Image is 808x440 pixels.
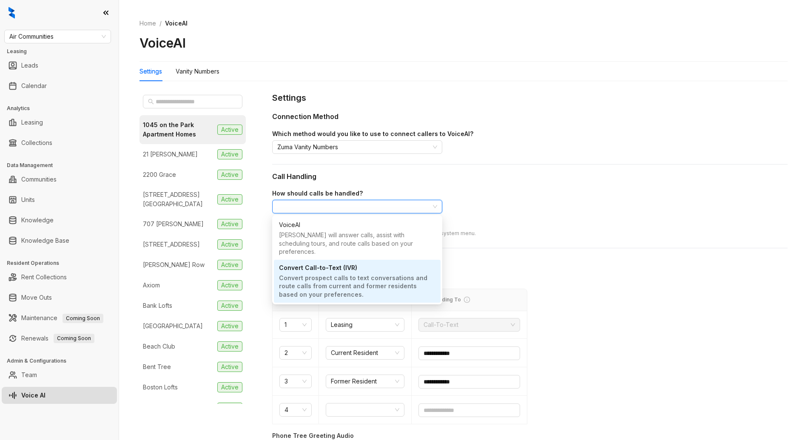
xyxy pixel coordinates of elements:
[217,149,242,159] span: Active
[143,342,175,351] div: Beach Club
[2,191,117,208] li: Units
[54,334,94,343] span: Coming Soon
[285,375,307,388] span: 3
[217,170,242,180] span: Active
[272,129,788,139] div: Which method would you like to use to connect callers to VoiceAI?
[21,57,38,74] a: Leads
[143,383,178,392] div: Boston Lofts
[21,171,57,188] a: Communities
[279,231,435,258] div: [PERSON_NAME] will answer calls, assist with scheduling tours, and route calls based on your pref...
[165,20,188,27] span: VoiceAI
[139,35,186,51] h2: VoiceAI
[331,318,399,331] span: Leasing
[424,318,515,331] span: Call-To-Text
[217,219,242,229] span: Active
[277,200,437,213] span: Convert Call-to-Text (IVR)
[2,77,117,94] li: Calendar
[21,330,94,347] a: RenewalsComing Soon
[2,134,117,151] li: Collections
[272,91,788,105] div: Settings
[7,105,119,112] h3: Analytics
[2,330,117,347] li: Renewals
[331,346,399,359] span: Current Resident
[21,114,43,131] a: Leasing
[217,280,242,290] span: Active
[7,259,119,267] h3: Resident Operations
[217,260,242,270] span: Active
[331,375,399,388] span: Former Resident
[217,382,242,392] span: Active
[285,346,307,359] span: 2
[21,212,54,229] a: Knowledge
[217,403,242,413] span: Active
[143,281,160,290] div: Axiom
[143,219,204,229] div: 707 [PERSON_NAME]
[2,212,117,229] li: Knowledge
[139,67,162,76] div: Settings
[279,274,435,301] div: Convert prospect calls to text conversations and route calls from current and former residents ba...
[217,362,242,372] span: Active
[143,301,172,310] div: Bank Lofts
[21,289,52,306] a: Move Outs
[285,318,307,331] span: 1
[2,366,117,383] li: Team
[143,170,176,179] div: 2200 Grace
[272,111,788,122] div: Connection Method
[9,30,106,43] span: Air Communities
[274,217,441,260] div: VoiceAI
[2,171,117,188] li: Communities
[2,309,117,326] li: Maintenance
[143,321,203,331] div: [GEOGRAPHIC_DATA]
[21,387,46,404] a: Voice AI
[285,403,307,416] span: 4
[7,162,119,169] h3: Data Management
[176,67,219,76] div: Vanity Numbers
[2,57,117,74] li: Leads
[143,240,200,249] div: [STREET_ADDRESS]
[21,269,67,286] a: Rent Collections
[143,150,198,159] div: 21 [PERSON_NAME]
[143,260,205,270] div: [PERSON_NAME] Row
[217,194,242,204] span: Active
[217,301,242,311] span: Active
[7,357,119,365] h3: Admin & Configurations
[272,255,788,266] div: Phone Tree Settings
[217,341,242,352] span: Active
[7,48,119,55] h3: Leasing
[2,289,117,306] li: Move Outs
[272,171,788,182] div: Call Handling
[272,189,788,198] div: How should calls be handled?
[21,77,47,94] a: Calendar
[279,220,435,230] div: VoiceAI
[21,366,37,383] a: Team
[9,7,15,19] img: logo
[279,263,435,273] div: Convert Call-to-Text (IVR)
[274,260,441,303] div: Convert Call-to-Text (IVR)
[159,19,162,28] li: /
[277,141,437,153] span: Zuma Vanity Numbers
[2,269,117,286] li: Rent Collections
[217,125,242,135] span: Active
[143,362,171,372] div: Bent Tree
[138,19,158,28] a: Home
[2,232,117,249] li: Knowledge Base
[143,120,214,139] div: 1045 on the Park Apartment Homes
[63,314,103,323] span: Coming Soon
[217,239,242,250] span: Active
[2,114,117,131] li: Leasing
[21,232,69,249] a: Knowledge Base
[148,99,154,105] span: search
[2,387,117,404] li: Voice AI
[143,190,214,209] div: [STREET_ADDRESS][GEOGRAPHIC_DATA]
[21,134,52,151] a: Collections
[21,191,35,208] a: Units
[217,321,242,331] span: Active
[143,403,203,412] div: [GEOGRAPHIC_DATA]
[418,296,520,304] div: Forwarding To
